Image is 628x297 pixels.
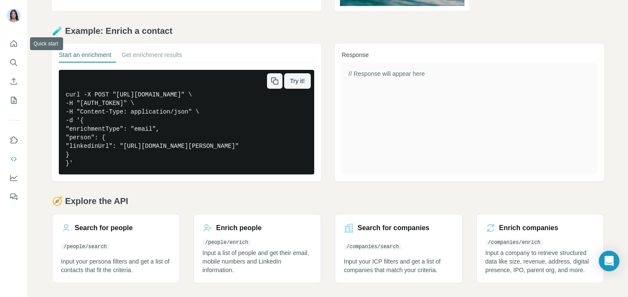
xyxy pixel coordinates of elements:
p: Input your persona filters and get a list of contacts that fit the criteria. [61,257,171,274]
a: Search for people/people/searchInput your persona filters and get a list of contacts that fit the... [52,214,180,283]
code: /people/search [61,244,109,250]
button: Quick start [7,36,21,51]
h3: Response [342,51,597,59]
h3: Search for companies [358,223,429,233]
code: /people/enrich [203,240,251,246]
button: Use Surfe API [7,151,21,167]
h3: Enrich companies [499,223,558,233]
p: Input a list of people and get their email, mobile numbers and LinkedIn information. [203,249,312,274]
p: Input a company to retrieve structured data like size, revenue, address, digital presence, IPO, p... [485,249,595,274]
button: Feedback [7,189,21,204]
img: Avatar [7,9,21,22]
div: Open Intercom Messenger [599,251,619,271]
button: My lists [7,93,21,108]
code: /companies/enrich [485,240,543,246]
button: Search [7,55,21,70]
h3: Search for people [75,223,133,233]
h2: 🧪 Example: Enrich a contact [52,25,604,37]
h3: Enrich people [216,223,262,233]
button: Try it! [284,73,311,89]
span: // Response will appear here [349,70,425,77]
p: Input your ICP filters and get a list of companies that match your criteria. [344,257,454,274]
h2: 🧭 Explore the API [52,195,604,207]
pre: curl -X POST "[URL][DOMAIN_NAME]" \ -H "[AUTH_TOKEN]" \ -H "Content-Type: application/json" \ -d ... [59,70,314,174]
a: Enrich companies/companies/enrichInput a company to retrieve structured data like size, revenue, ... [476,214,604,283]
span: Try it! [290,77,305,85]
a: Enrich people/people/enrichInput a list of people and get their email, mobile numbers and LinkedI... [194,214,322,283]
button: Start an enrichment [59,51,111,63]
button: Dashboard [7,170,21,186]
button: Enrich CSV [7,74,21,89]
button: Use Surfe on LinkedIn [7,132,21,148]
code: /companies/search [344,244,401,250]
a: Search for companies/companies/searchInput your ICP filters and get a list of companies that matc... [335,214,463,283]
button: Get enrichment results [121,51,182,63]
